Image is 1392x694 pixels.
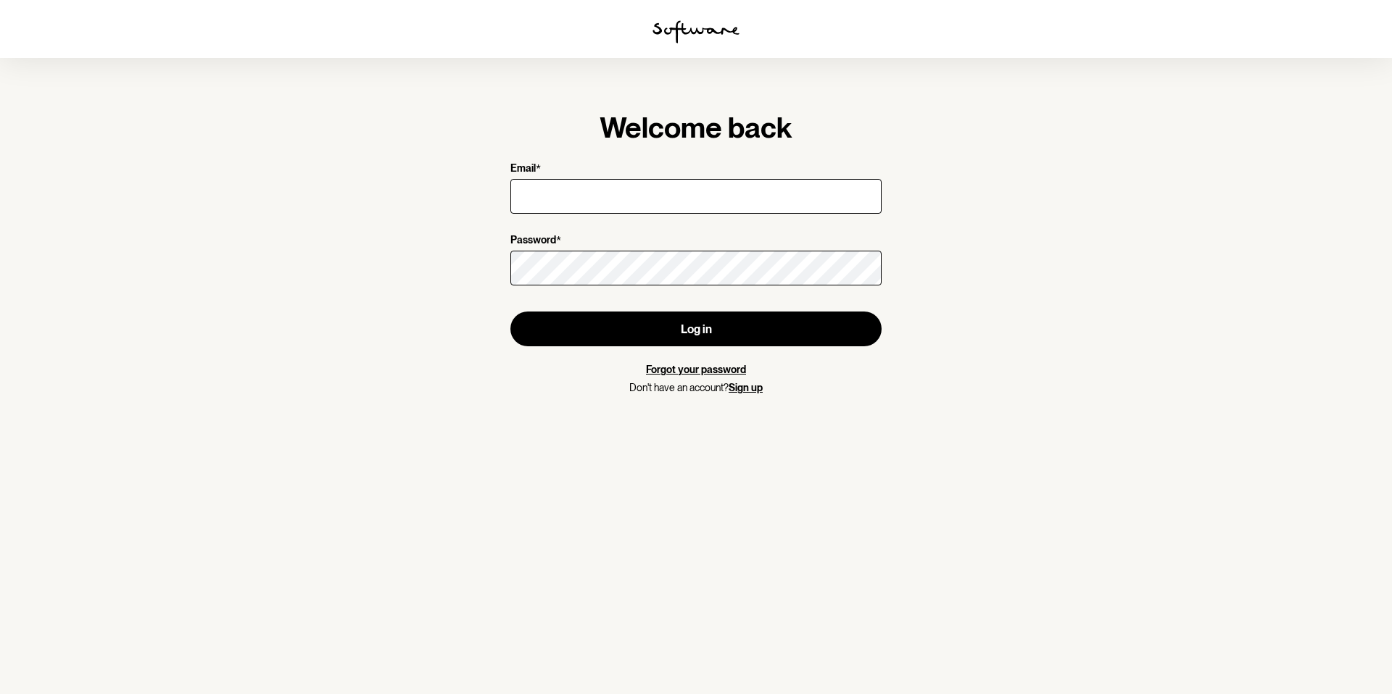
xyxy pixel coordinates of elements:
[729,382,763,393] a: Sign up
[510,312,882,346] button: Log in
[510,162,536,176] p: Email
[510,382,882,394] p: Don't have an account?
[510,234,556,248] p: Password
[652,20,739,43] img: software logo
[646,364,746,375] a: Forgot your password
[510,110,882,145] h1: Welcome back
